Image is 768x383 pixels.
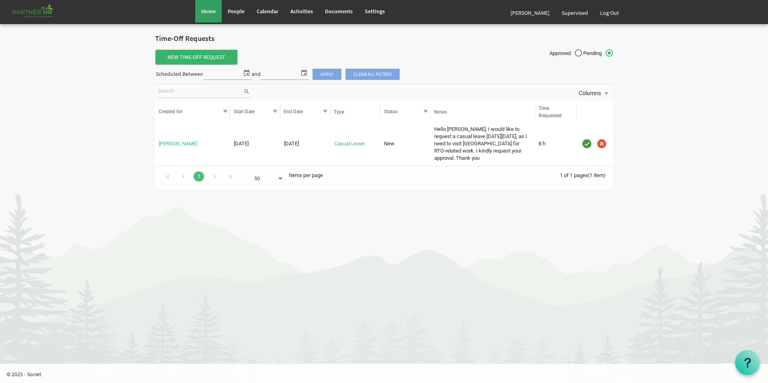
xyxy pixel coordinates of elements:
div: Go to last page [225,170,236,181]
span: search [243,87,250,96]
div: Approve Time-Off Request [580,137,593,150]
a: [PERSON_NAME] [159,141,197,147]
div: Go to first page [162,170,173,181]
a: [PERSON_NAME] [505,2,556,24]
span: Approved [549,50,582,57]
span: Settings [365,8,385,15]
div: 1 of 1 pages (1 item) [560,166,613,183]
h2: Time-Off Requests [155,35,613,43]
span: Activities [290,8,313,15]
span: Home [201,8,216,15]
span: Pending [583,50,613,57]
span: Type [334,109,344,115]
div: Columns [577,84,612,101]
div: Go to next page [209,170,220,181]
span: Items per page [289,172,323,178]
input: Search [158,86,243,98]
div: Scheduled Between and [155,67,400,81]
span: New Time-Off Request [155,50,237,64]
td: Hello Ma'am, I would like to request a casual leave on Wednesday, 24th September, as I need to vi... [431,124,535,164]
span: Documents [325,8,353,15]
p: © 2025 - Societ [6,370,768,378]
a: Goto Page 1 [194,171,204,181]
div: Cancel Time-Off Request [595,137,608,150]
span: Clear all filters [345,69,400,80]
span: Apply [313,69,341,80]
span: Time Requested [539,106,562,118]
div: Go to previous page [178,170,189,181]
td: Casual Leave is template cell column header Type [331,124,381,164]
img: cancel.png [596,138,608,150]
span: People [228,8,245,15]
span: (1 item) [588,172,606,178]
div: Search [156,84,251,101]
span: Columns [578,88,602,98]
td: 8 h is template cell column header Time Requested [535,124,577,164]
span: select [299,67,309,78]
td: New column header Status [380,124,431,164]
a: Casual Leave [334,141,365,147]
span: Calendar [257,8,278,15]
td: Jasaswini Samanta is template cell column header Created for [155,124,230,164]
span: Start Date [234,109,255,114]
span: Notes [434,109,447,115]
span: 1 of 1 pages [560,172,588,178]
span: Supervised [562,9,588,16]
span: Created for [159,109,182,114]
td: 9/24/2025 column header End Date [280,124,331,164]
span: Status [384,109,398,114]
td: is template cell column header [577,124,613,164]
a: Supervised [556,2,594,24]
button: Columns [577,88,612,98]
img: approve.png [581,138,593,150]
a: Log Out [594,2,625,24]
span: select [242,67,251,78]
span: End Date [284,109,303,114]
td: 9/24/2025 column header Start Date [230,124,280,164]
